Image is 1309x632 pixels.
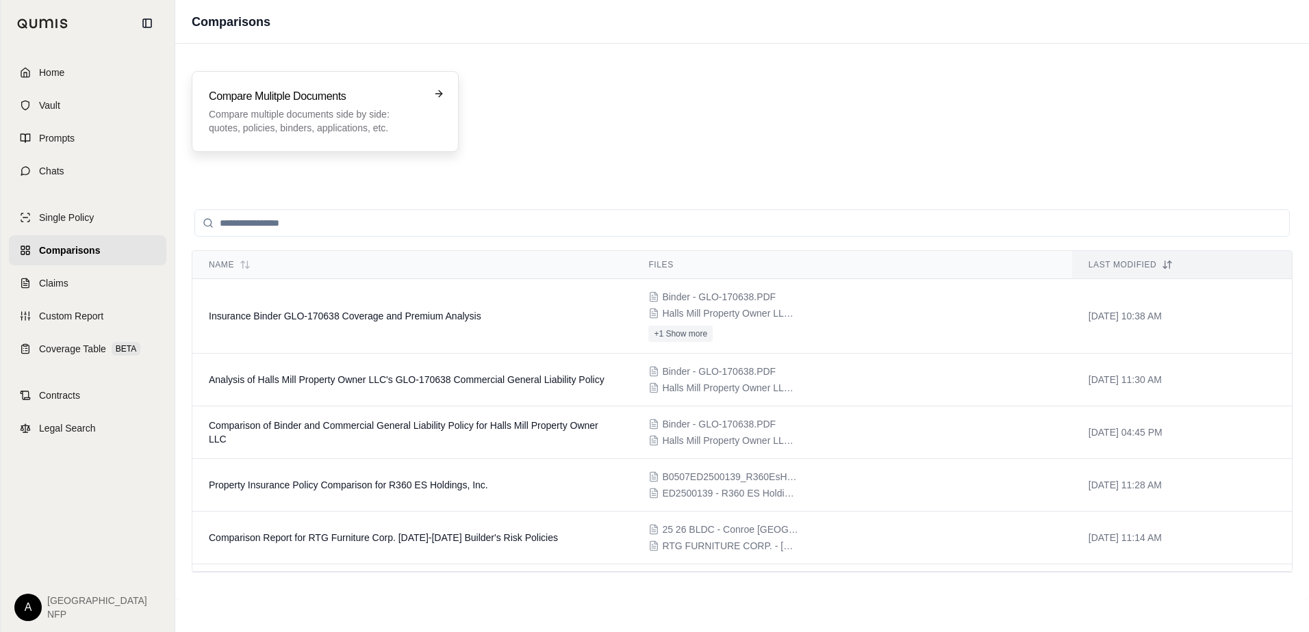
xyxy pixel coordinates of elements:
[662,523,799,536] span: 25 26 BLDC - Conroe TX - Policy (Agent copy).pdf
[9,156,166,186] a: Chats
[17,18,68,29] img: Qumis Logo
[9,334,166,364] a: Coverage TableBETA
[662,486,799,500] span: ED2500139 - R360 ES Holdings Inc - Debit Note 0001PM.pdf
[1072,354,1292,406] td: [DATE] 11:30 AM
[1072,564,1292,617] td: [DATE] 01:27 PM
[39,164,64,178] span: Chats
[9,57,166,88] a: Home
[209,420,598,445] span: Comparison of Binder and Commercial General Liability Policy for Halls Mill Property Owner LLC
[9,235,166,265] a: Comparisons
[209,532,558,543] span: Comparison Report for RTG Furniture Corp. 2025-2026 Builder's Risk Policies
[47,607,147,621] span: NFP
[1072,512,1292,564] td: [DATE] 11:14 AM
[9,413,166,443] a: Legal Search
[1072,279,1292,354] td: [DATE] 10:38 AM
[9,268,166,298] a: Claims
[136,12,158,34] button: Collapse sidebar
[9,202,166,233] a: Single Policy
[662,306,799,320] span: Halls Mill Property Owner LLC - Pol# GLO-170638 - Stamped Policy.pdf
[9,380,166,410] a: Contracts
[662,417,776,431] span: Binder - GLO-170638.PDF
[14,594,42,621] div: A
[9,90,166,120] a: Vault
[209,88,422,105] h3: Compare Mulitple Documents
[39,66,64,79] span: Home
[662,381,799,395] span: Halls Mill Property Owner LLC - Pol# GLO-170638 - Stamped Policy.pdf
[648,326,713,342] button: +1 Show more
[209,107,422,135] p: Compare multiple documents side by side: quotes, policies, binders, applications, etc.
[662,434,799,447] span: Halls Mill Property Owner LLC - Pol# GLO-170638 - Stamped Policy.pdf
[39,131,75,145] span: Prompts
[39,98,60,112] span: Vault
[39,243,100,257] span: Comparisons
[9,123,166,153] a: Prompts
[662,365,776,378] span: Binder - GLO-170638.PDF
[632,251,1071,279] th: Files
[192,12,270,31] h1: Comparisons
[39,276,68,290] span: Claims
[39,309,103,323] span: Custom Report
[47,594,147,607] span: [GEOGRAPHIC_DATA]
[39,342,106,356] span: Coverage Table
[1089,259,1275,270] div: Last modified
[662,470,799,484] span: B0507ED2500139_R360EsHoldingsI.pdf
[112,342,140,356] span: BETA
[39,211,94,224] span: Single Policy
[209,311,481,321] span: Insurance Binder GLO-170638 Coverage and Premium Analysis
[209,374,605,385] span: Analysis of Halls Mill Property Owner LLC's GLO-170638 Commercial General Liability Policy
[1072,406,1292,459] td: [DATE] 04:45 PM
[1072,459,1292,512] td: [DATE] 11:28 AM
[209,479,488,490] span: Property Insurance Policy Comparison for R360 ES Holdings, Inc.
[9,301,166,331] a: Custom Report
[39,389,80,402] span: Contracts
[209,259,615,270] div: Name
[662,290,776,304] span: Binder - GLO-170638.PDF
[39,421,96,435] span: Legal Search
[662,539,799,553] span: RTG FURNITURE CORP. - 2025-2026 Policy Copy.pdf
